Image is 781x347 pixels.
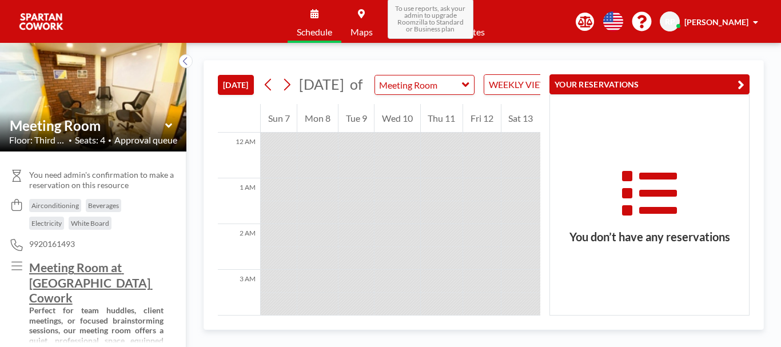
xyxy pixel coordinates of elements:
[31,219,62,228] span: Electricity
[71,219,109,228] span: White Board
[484,75,583,94] div: Search for option
[69,137,72,144] span: •
[463,104,500,133] div: Fri 12
[29,260,153,305] u: Meeting Room at [GEOGRAPHIC_DATA] Cowork
[218,133,260,178] div: 12 AM
[350,75,362,93] span: of
[299,75,344,93] span: [DATE]
[218,178,260,224] div: 1 AM
[18,10,64,33] img: organization-logo
[218,224,260,270] div: 2 AM
[114,134,177,146] span: Approval queue
[297,104,337,133] div: Mon 8
[261,104,297,133] div: Sun 7
[665,17,675,27] span: RP
[29,239,75,249] span: 9920161493
[218,75,254,95] button: [DATE]
[374,104,420,133] div: Wed 10
[88,201,119,210] span: Beverages
[29,170,177,190] span: You need admin's confirmation to make a reservation on this resource
[75,134,105,146] span: Seats: 4
[501,104,540,133] div: Sat 13
[10,117,165,134] input: Meeting Room
[421,104,463,133] div: Thu 11
[297,27,332,37] span: Schedule
[684,17,748,27] span: [PERSON_NAME]
[218,270,260,316] div: 3 AM
[108,137,111,144] span: •
[31,201,79,210] span: Airconditioning
[549,74,750,94] button: YOUR RESERVATIONS
[375,75,463,94] input: Meeting Room
[338,104,374,133] div: Tue 9
[350,27,373,37] span: Maps
[487,77,551,92] span: WEEKLY VIEW
[9,134,66,146] span: Floor: Third Flo...
[550,230,749,244] h3: You don’t have any reservations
